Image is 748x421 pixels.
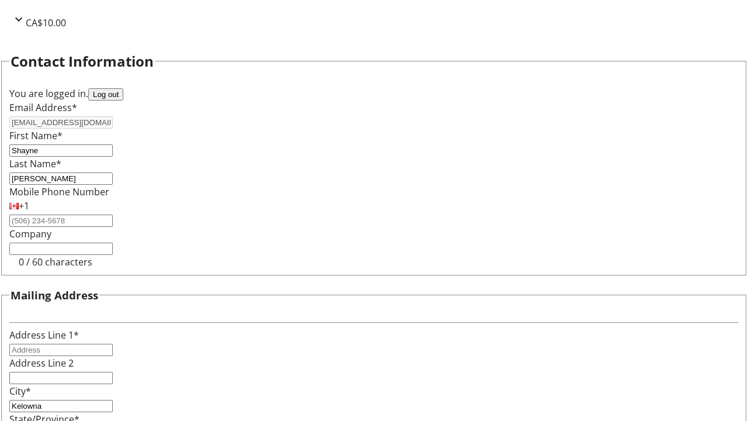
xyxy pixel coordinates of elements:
label: Address Line 2 [9,357,74,370]
input: City [9,400,113,412]
h2: Contact Information [11,51,154,72]
label: Mobile Phone Number [9,185,109,198]
input: Address [9,344,113,356]
label: First Name* [9,129,63,142]
div: You are logged in. [9,87,739,101]
input: (506) 234-5678 [9,215,113,227]
span: CA$10.00 [26,16,66,29]
h3: Mailing Address [11,287,98,303]
label: City* [9,385,31,398]
tr-character-limit: 0 / 60 characters [19,256,92,268]
label: Email Address* [9,101,77,114]
button: Log out [88,88,123,101]
label: Last Name* [9,157,61,170]
label: Company [9,227,51,240]
label: Address Line 1* [9,329,79,341]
